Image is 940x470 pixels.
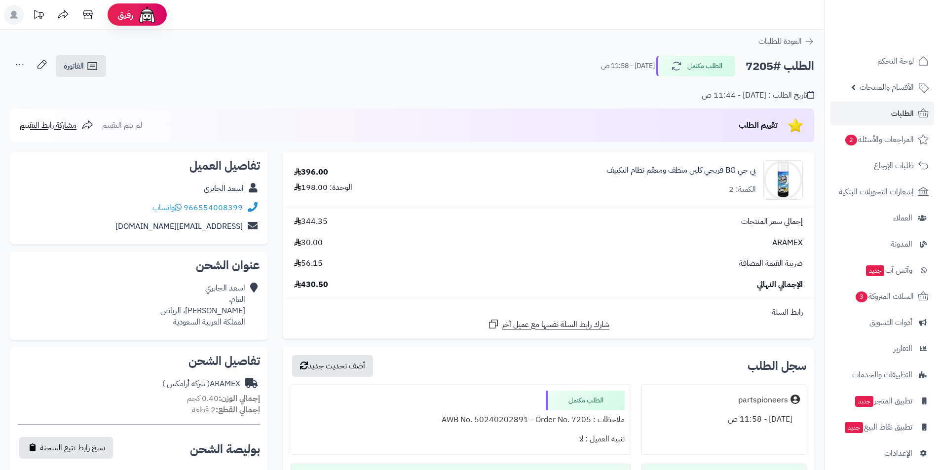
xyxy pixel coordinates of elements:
[601,61,655,71] small: [DATE] - 11:58 ص
[117,9,133,21] span: رفيق
[18,355,260,367] h2: تفاصيل الشحن
[162,378,240,390] div: ARAMEX
[219,393,260,404] strong: إجمالي الوزن:
[845,135,857,145] span: 2
[297,430,624,449] div: تنبيه العميل : لا
[830,258,934,282] a: وآتس آبجديد
[891,237,912,251] span: المدونة
[102,119,142,131] span: لم يتم التقييم
[702,90,814,101] div: تاريخ الطلب : [DATE] - 11:44 ص
[844,420,912,434] span: تطبيق نقاط البيع
[192,404,260,416] small: 2 قطعة
[292,355,373,377] button: أضف تحديث جديد
[294,258,323,269] span: 56.15
[758,36,802,47] span: العودة للطلبات
[115,220,243,232] a: [EMAIL_ADDRESS][DOMAIN_NAME]
[20,119,93,131] a: مشاركة رابط التقييم
[830,285,934,308] a: السلات المتروكة3
[830,154,934,178] a: طلبات الإرجاع
[856,291,867,302] span: 3
[729,184,756,195] div: الكمية: 2
[294,279,328,290] span: 430.50
[852,368,912,382] span: التطبيقات والخدمات
[830,337,934,361] a: التقارير
[187,393,260,404] small: 0.40 كجم
[739,258,803,269] span: ضريبة القيمة المضافة
[855,396,873,407] span: جديد
[873,25,931,46] img: logo-2.png
[891,107,914,120] span: الطلبات
[839,185,914,199] span: إشعارات التحويلات البنكية
[830,389,934,413] a: تطبيق المتجرجديد
[606,165,756,176] a: بي جي BG فريجي كلين منظف ومعقم نظام التكييف
[746,56,814,76] h2: الطلب #7205
[204,182,244,194] a: اسعد الجابري
[884,446,912,460] span: الإعدادات
[297,410,624,430] div: ملاحظات : AWB No. 50240202891 - Order No. 7205
[56,55,106,77] a: الفاتورة
[772,237,803,249] span: ARAMEX
[160,283,245,327] div: اسعد الجابري العام، [PERSON_NAME]، الرياض المملكة العربية السعودية
[877,54,914,68] span: لوحة التحكم
[18,160,260,172] h2: تفاصيل العميل
[294,182,352,193] div: الوحدة: 198.00
[830,441,934,465] a: الإعدادات
[865,263,912,277] span: وآتس آب
[894,342,912,356] span: التقارير
[19,437,113,459] button: نسخ رابط تتبع الشحنة
[855,289,914,303] span: السلات المتروكة
[830,180,934,204] a: إشعارات التحويلات البنكية
[893,211,912,225] span: العملاء
[739,119,778,131] span: تقييم الطلب
[184,202,243,214] a: 966554008399
[869,316,912,329] span: أدوات التسويق
[830,311,934,334] a: أدوات التسويق
[830,102,934,125] a: الطلبات
[216,404,260,416] strong: إجمالي القطع:
[764,160,802,200] img: BG%20FRIGI%20CLEAN-90x90.jpg
[758,36,814,47] a: العودة للطلبات
[190,443,260,455] h2: بوليصة الشحن
[757,279,803,290] span: الإجمالي النهائي
[502,319,609,330] span: شارك رابط السلة نفسها مع عميل آخر
[162,378,210,390] span: ( شركة أرامكس )
[488,318,609,330] a: شارك رابط السلة نفسها مع عميل آخر
[741,216,803,227] span: إجمالي سعر المنتجات
[830,206,934,230] a: العملاء
[294,167,328,178] div: 396.00
[830,415,934,439] a: تطبيق نقاط البيعجديد
[830,363,934,387] a: التطبيقات والخدمات
[860,80,914,94] span: الأقسام والمنتجات
[830,128,934,151] a: المراجعات والأسئلة2
[137,5,157,25] img: ai-face.png
[294,237,323,249] span: 30.00
[845,422,863,433] span: جديد
[40,442,105,454] span: نسخ رابط تتبع الشحنة
[866,265,884,276] span: جديد
[20,119,76,131] span: مشاركة رابط التقييم
[738,395,788,406] div: partspioneers
[656,56,735,76] button: الطلب مكتمل
[64,60,84,72] span: الفاتورة
[26,5,51,27] a: تحديثات المنصة
[152,202,182,214] a: واتساب
[748,360,806,372] h3: سجل الطلب
[18,259,260,271] h2: عنوان الشحن
[648,410,800,429] div: [DATE] - 11:58 ص
[874,159,914,173] span: طلبات الإرجاع
[844,133,914,146] span: المراجعات والأسئلة
[546,391,625,410] div: الطلب مكتمل
[854,394,912,408] span: تطبيق المتجر
[830,49,934,73] a: لوحة التحكم
[830,232,934,256] a: المدونة
[287,307,810,318] div: رابط السلة
[294,216,328,227] span: 344.35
